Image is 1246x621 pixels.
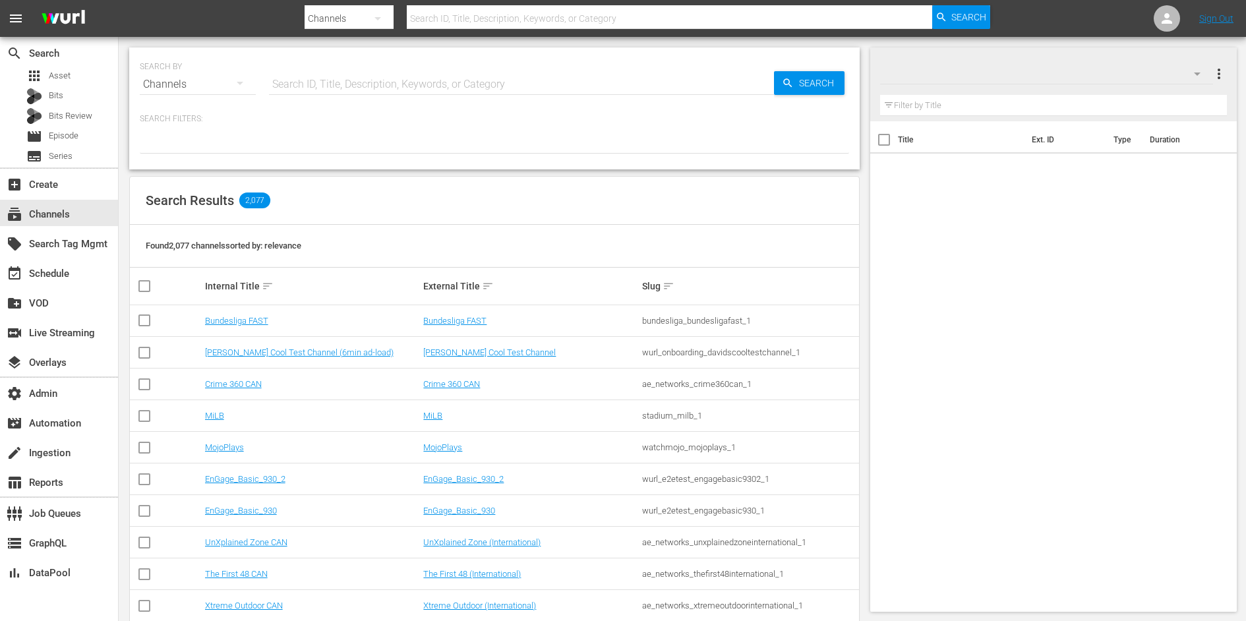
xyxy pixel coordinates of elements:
button: Search [774,71,845,95]
div: ae_networks_xtremeoutdoorinternational_1 [642,601,857,610]
span: Job Queues [7,506,22,521]
p: Search Filters: [140,113,849,125]
a: [PERSON_NAME] Cool Test Channel (6min ad-load) [205,347,394,357]
a: EnGage_Basic_930 [423,506,495,516]
div: wurl_e2etest_engagebasic930_1 [642,506,857,516]
div: ae_networks_thefirst48international_1 [642,569,857,579]
a: Sign Out [1199,13,1233,24]
div: External Title [423,278,638,294]
a: MojoPlays [423,442,462,452]
span: Automation [7,415,22,431]
a: Crime 360 CAN [423,379,480,389]
img: ans4CAIJ8jUAAAAAAAAAAAAAAAAAAAAAAAAgQb4GAAAAAAAAAAAAAAAAAAAAAAAAJMjXAAAAAAAAAAAAAAAAAAAAAAAAgAT5G... [32,3,95,34]
div: Internal Title [205,278,420,294]
th: Type [1106,121,1142,158]
a: Xtreme Outdoor CAN [205,601,283,610]
span: DataPool [7,565,22,581]
span: sort [663,280,674,292]
span: Live Streaming [7,325,22,341]
span: Create [7,177,22,192]
div: stadium_milb_1 [642,411,857,421]
span: sort [482,280,494,292]
div: watchmojo_mojoplays_1 [642,442,857,452]
span: Bits [49,89,63,102]
th: Title [898,121,1024,158]
button: Search [932,5,990,29]
span: GraphQL [7,535,22,551]
a: Bundesliga FAST [423,316,487,326]
div: wurl_onboarding_davidscooltestchannel_1 [642,347,857,357]
a: EnGage_Basic_930_2 [205,474,285,484]
span: Found 2,077 channels sorted by: relevance [146,241,301,251]
div: ae_networks_crime360can_1 [642,379,857,389]
a: UnXplained Zone CAN [205,537,287,547]
span: Overlays [7,355,22,370]
a: Bundesliga FAST [205,316,268,326]
span: Ingestion [7,445,22,461]
span: sort [262,280,274,292]
th: Ext. ID [1024,121,1106,158]
span: Bits Review [49,109,92,123]
span: Series [49,150,73,163]
span: Series [26,148,42,164]
span: menu [8,11,24,26]
span: Asset [26,68,42,84]
span: Channels [7,206,22,222]
a: EnGage_Basic_930 [205,506,277,516]
span: Search Tag Mgmt [7,236,22,252]
span: Schedule [7,266,22,281]
span: Search [794,71,845,95]
a: EnGage_Basic_930_2 [423,474,504,484]
a: UnXplained Zone (International) [423,537,541,547]
div: bundesliga_bundesligafast_1 [642,316,857,326]
span: Reports [7,475,22,490]
button: more_vert [1211,58,1227,90]
a: MojoPlays [205,442,244,452]
a: Crime 360 CAN [205,379,262,389]
div: Slug [642,278,857,294]
a: The First 48 (International) [423,569,521,579]
span: Episode [49,129,78,142]
div: wurl_e2etest_engagebasic9302_1 [642,474,857,484]
span: Search [951,5,986,29]
a: MiLB [423,411,442,421]
span: VOD [7,295,22,311]
span: Episode [26,129,42,144]
span: Asset [49,69,71,82]
span: Admin [7,386,22,401]
a: [PERSON_NAME] Cool Test Channel [423,347,556,357]
span: Search Results [146,192,234,208]
div: Bits Review [26,108,42,124]
div: Bits [26,88,42,104]
div: ae_networks_unxplainedzoneinternational_1 [642,537,857,547]
a: The First 48 CAN [205,569,268,579]
span: Search [7,45,22,61]
div: Channels [140,66,256,103]
span: more_vert [1211,66,1227,82]
span: 2,077 [239,192,270,208]
a: Xtreme Outdoor (International) [423,601,536,610]
a: MiLB [205,411,224,421]
th: Duration [1142,121,1221,158]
